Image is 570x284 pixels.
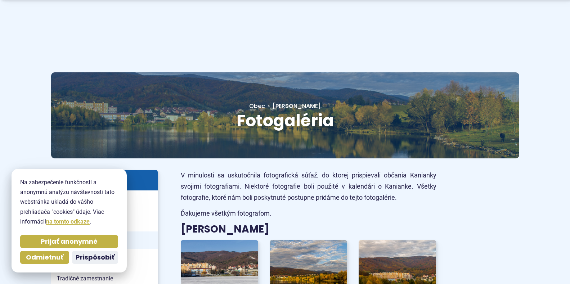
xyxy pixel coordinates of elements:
[46,218,90,225] a: na tomto odkaze
[41,238,98,246] span: Prijať anonymné
[181,224,436,235] h3: [PERSON_NAME]
[181,208,436,219] p: Ďakujeme všetkým fotografom.
[51,273,158,284] a: Tradičné zamestnanie
[72,251,118,264] button: Prispôsobiť
[181,170,436,203] p: V minulosti sa uskutočnila fotografická súťaž, do ktorej prispievali občania Kanianky svojimi fot...
[26,253,63,262] span: Odmietnuť
[237,109,334,132] span: Fotogaléria
[273,102,321,110] span: [PERSON_NAME]
[20,177,118,226] p: Na zabezpečenie funkčnosti a anonymnú analýzu návštevnosti táto webstránka ukladá do vášho prehli...
[249,102,265,110] a: Obec
[20,251,69,264] button: Odmietnuť
[265,102,321,110] a: [PERSON_NAME]
[57,273,152,284] span: Tradičné zamestnanie
[76,253,115,262] span: Prispôsobiť
[20,235,118,248] button: Prijať anonymné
